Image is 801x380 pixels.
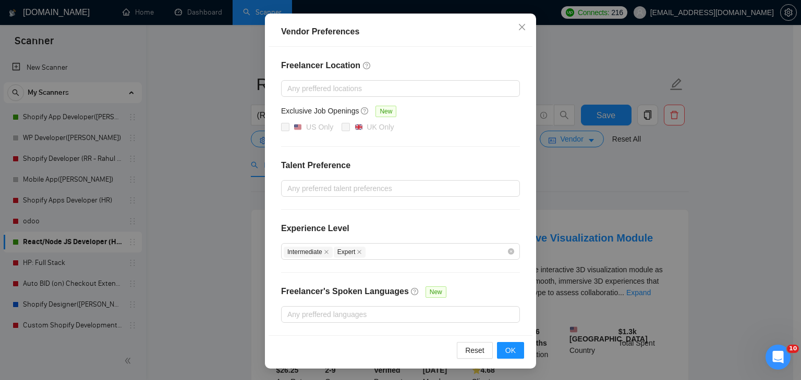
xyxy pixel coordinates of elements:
[281,59,520,72] h4: Freelancer Location
[508,248,514,255] span: close-circle
[411,287,419,296] span: question-circle
[363,61,371,70] span: question-circle
[375,106,396,117] span: New
[357,249,362,255] span: close
[284,247,333,258] span: Intermediate
[281,285,409,298] h4: Freelancer's Spoken Languages
[281,105,359,117] h5: Exclusive Job Openings
[505,345,516,356] span: OK
[334,247,366,258] span: Expert
[355,123,362,131] img: 🇬🇧
[294,123,301,131] img: 🇺🇸
[457,342,493,359] button: Reset
[508,14,536,42] button: Close
[518,23,526,31] span: close
[306,121,333,133] div: US Only
[497,342,524,359] button: OK
[281,26,520,38] div: Vendor Preferences
[361,107,369,115] span: question-circle
[281,222,349,235] h4: Experience Level
[367,121,394,133] div: UK Only
[324,249,329,255] span: close
[281,159,520,172] h4: Talent Preference
[426,286,446,298] span: New
[465,345,484,356] span: Reset
[787,345,799,353] span: 10
[766,345,791,370] iframe: Intercom live chat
